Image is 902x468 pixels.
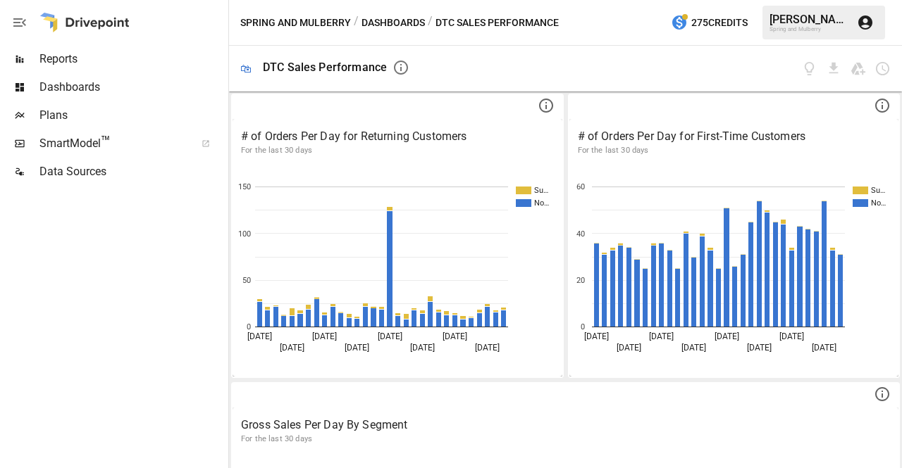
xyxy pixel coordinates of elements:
[242,276,251,285] text: 50
[240,62,252,75] div: 🛍
[354,14,359,32] div: /
[39,135,186,152] span: SmartModel
[569,165,894,377] svg: A chart.
[238,229,251,239] text: 100
[770,13,848,26] div: [PERSON_NAME]
[681,343,706,353] text: [DATE]
[779,331,803,341] text: [DATE]
[871,186,885,195] text: Su…
[665,10,753,36] button: 275Credits
[714,331,739,341] text: [DATE]
[746,343,771,353] text: [DATE]
[280,343,304,353] text: [DATE]
[578,128,891,145] p: # of Orders Per Day for First-Time Customers
[812,343,836,353] text: [DATE]
[576,229,585,239] text: 40
[241,145,554,156] p: For the last 30 days
[362,14,425,32] button: Dashboards
[241,417,890,434] p: Gross Sales Per Day By Segment
[241,434,890,445] p: For the last 30 days
[241,128,554,145] p: # of Orders Per Day for Returning Customers
[345,343,369,353] text: [DATE]
[576,182,585,191] text: 60
[534,198,549,208] text: No…
[263,61,387,74] div: DTC Sales Performance
[801,61,817,77] button: View documentation
[238,182,251,191] text: 150
[247,322,251,331] text: 0
[875,61,891,77] button: Schedule dashboard
[475,343,500,353] text: [DATE]
[39,107,225,124] span: Plans
[101,133,111,151] span: ™
[443,331,467,341] text: [DATE]
[378,331,402,341] text: [DATE]
[233,165,557,377] svg: A chart.
[826,61,842,77] button: Download dashboard
[39,51,225,68] span: Reports
[871,198,886,208] text: No…
[616,343,641,353] text: [DATE]
[410,343,435,353] text: [DATE]
[649,331,674,341] text: [DATE]
[247,331,272,341] text: [DATE]
[581,322,585,331] text: 0
[312,331,337,341] text: [DATE]
[39,163,225,180] span: Data Sources
[770,26,848,32] div: Spring and Mulberry
[240,14,351,32] button: Spring and Mulberry
[691,14,748,32] span: 275 Credits
[850,61,866,77] button: Save as Google Doc
[534,186,548,195] text: Su…
[576,276,585,285] text: 20
[578,145,891,156] p: For the last 30 days
[583,331,608,341] text: [DATE]
[39,79,225,96] span: Dashboards
[428,14,433,32] div: /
